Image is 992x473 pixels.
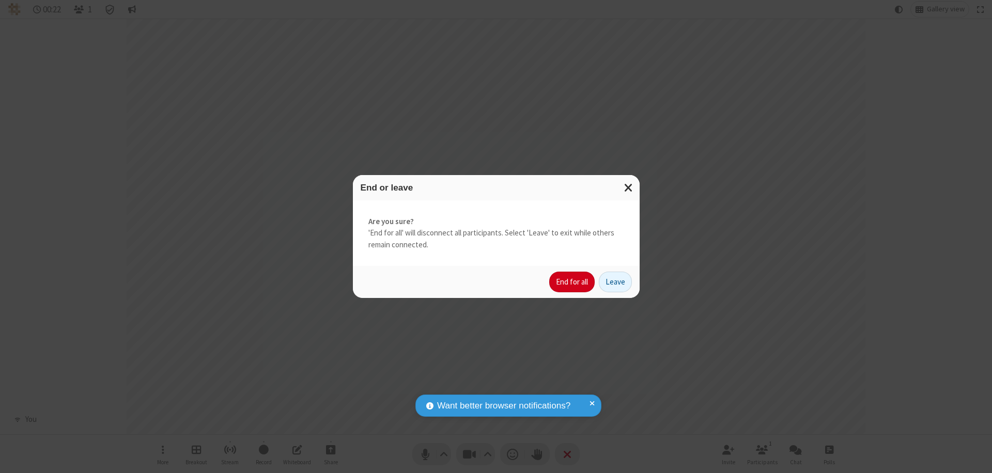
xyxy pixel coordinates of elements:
[599,272,632,292] button: Leave
[618,175,640,200] button: Close modal
[437,399,570,413] span: Want better browser notifications?
[368,216,624,228] strong: Are you sure?
[361,183,632,193] h3: End or leave
[353,200,640,266] div: 'End for all' will disconnect all participants. Select 'Leave' to exit while others remain connec...
[549,272,595,292] button: End for all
